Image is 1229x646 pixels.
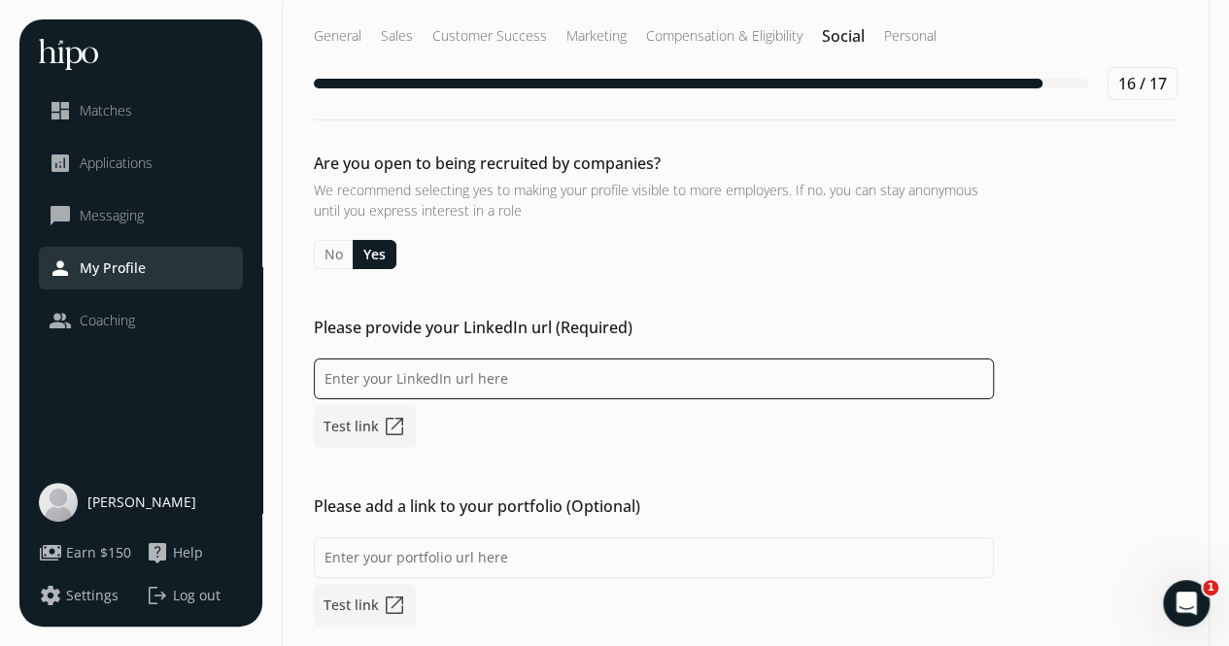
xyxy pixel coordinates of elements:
[383,415,406,438] span: open_in_new
[49,256,233,280] a: personMy Profile
[80,206,144,225] span: Messaging
[49,152,72,175] span: analytics
[173,586,221,605] span: Log out
[314,152,994,175] h2: Are you open to being recruited by companies?
[646,26,802,46] h2: Compensation & Eligibility
[566,26,627,46] h2: Marketing
[314,358,994,399] input: Enter your LinkedIn url here
[39,541,131,564] button: paymentsEarn $150
[49,99,233,122] a: dashboardMatches
[80,153,153,173] span: Applications
[314,316,994,339] h2: Please provide your LinkedIn url (Required)
[80,101,132,120] span: Matches
[314,26,361,46] h2: General
[146,584,169,607] span: logout
[314,405,416,448] a: Test linkopen_in_new
[1203,580,1218,595] span: 1
[49,204,72,227] span: chat_bubble_outline
[822,24,865,48] h2: Social
[80,258,146,278] span: My Profile
[314,494,994,518] h2: Please add a link to your portfolio (Optional)
[39,483,78,522] img: user-photo
[173,543,203,562] span: Help
[314,181,994,221] h3: We recommend selecting yes to making your profile visible to more employers. If no, you can stay ...
[66,586,119,605] span: Settings
[39,541,62,564] span: payments
[49,309,233,332] a: peopleCoaching
[39,584,62,607] span: settings
[49,256,72,280] span: person
[314,584,416,627] a: Test linkopen_in_new
[87,493,196,512] span: [PERSON_NAME]
[1163,580,1210,627] iframe: Intercom live chat
[884,26,937,46] h2: Personal
[146,541,243,564] a: live_helpHelp
[383,594,406,617] span: open_in_new
[1108,67,1178,100] div: 16 / 17
[39,39,98,70] img: hh-logo-white
[432,26,547,46] h2: Customer Success
[381,26,413,46] h2: Sales
[146,541,203,564] button: live_helpHelp
[39,584,119,607] button: settingsSettings
[49,99,72,122] span: dashboard
[49,309,72,332] span: people
[314,537,994,578] input: Enter your portfolio url here
[39,584,136,607] a: settingsSettings
[146,541,169,564] span: live_help
[49,204,233,227] a: chat_bubble_outlineMessaging
[146,584,243,607] button: logoutLog out
[353,240,396,269] button: Yes
[66,543,131,562] span: Earn $150
[80,311,135,330] span: Coaching
[39,541,136,564] a: paymentsEarn $150
[314,240,353,269] button: No
[49,152,233,175] a: analyticsApplications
